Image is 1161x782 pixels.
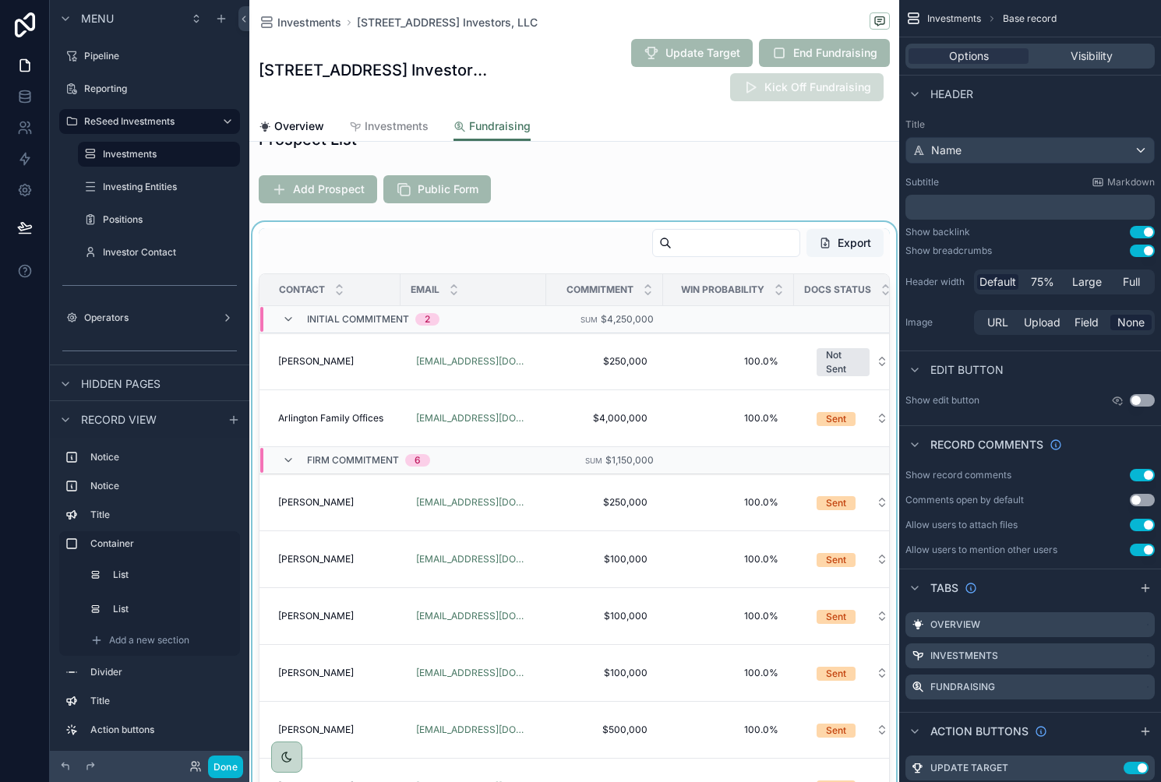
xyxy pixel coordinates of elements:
button: Done [208,756,243,778]
label: Title [90,695,234,707]
span: Upload [1024,315,1060,330]
span: Name [931,143,962,158]
span: Markdown [1107,176,1155,188]
span: Overview [274,118,324,134]
label: Pipeline [84,50,237,62]
a: ReSeed Investments [59,109,240,134]
label: Positions [103,213,237,226]
small: Sum [580,315,598,324]
label: Subtitle [905,176,939,188]
span: Menu [81,11,114,26]
span: Docs Status [804,284,871,296]
span: Firm Commitment [307,454,399,467]
span: Hidden pages [81,376,161,392]
label: Investments [103,148,231,160]
span: Commitment [566,284,633,296]
a: Fundraising [453,112,531,142]
label: Divider [90,666,234,678]
span: None [1117,315,1145,330]
span: Header [930,86,973,102]
span: Contact [279,284,325,296]
label: Investments [930,650,998,662]
div: 6 [415,454,421,467]
span: URL [987,315,1008,330]
label: Title [905,118,1155,131]
label: Action buttons [90,724,234,736]
span: Initial Commitment [307,313,409,326]
label: Notice [90,451,234,463]
div: Show breadcrumbs [905,245,992,257]
div: Comments open by default [905,494,1024,506]
a: Investments [259,15,341,30]
div: Allow users to mention other users [905,544,1057,556]
span: Record comments [930,437,1043,453]
label: Header width [905,276,968,288]
label: Image [905,316,968,329]
label: List [113,569,231,581]
span: 75% [1031,274,1054,290]
span: Full [1123,274,1140,290]
span: Record view [81,412,157,428]
a: Investments [78,142,240,167]
span: Investments [277,15,341,30]
span: Field [1075,315,1099,330]
label: Container [90,537,234,550]
span: Visibility [1071,48,1113,64]
label: Reporting [84,83,237,95]
label: Investing Entities [103,181,237,193]
small: Sum [585,456,602,465]
a: Investing Entities [78,174,240,199]
span: Email [411,284,439,296]
label: Investor Contact [103,246,237,259]
a: Operators [59,305,240,330]
div: scrollable content [905,195,1155,220]
button: Name [905,137,1155,164]
span: Base record [1003,12,1057,25]
label: Title [90,509,234,521]
label: Overview [930,618,980,631]
span: Add a new section [109,634,189,646]
label: ReSeed Investments [84,115,209,128]
div: Allow users to attach files [905,519,1018,531]
span: Win Probability [681,284,764,296]
span: Action buttons [930,724,1029,739]
span: Investments [927,12,981,25]
span: $4,250,000 [601,313,654,325]
div: 2 [425,313,430,326]
label: Fundraising [930,681,995,693]
a: Overview [259,112,324,143]
a: Investor Contact [78,240,240,265]
span: $1,150,000 [605,454,654,466]
label: Show edit button [905,394,979,407]
a: Positions [78,207,240,232]
label: Notice [90,480,234,492]
a: Reporting [59,76,240,101]
div: Show backlink [905,226,970,238]
label: Operators [84,312,215,324]
span: Options [949,48,989,64]
a: [STREET_ADDRESS] Investors, LLC [357,15,538,30]
a: Pipeline [59,44,240,69]
span: Default [979,274,1016,290]
label: List [113,603,231,615]
a: Investments [349,112,429,143]
span: Tabs [930,580,958,596]
h1: [STREET_ADDRESS] Investors, LLC [259,59,493,81]
span: Large [1072,274,1102,290]
span: Edit button [930,362,1004,378]
div: scrollable content [50,438,249,751]
div: Show record comments [905,469,1011,481]
a: Markdown [1092,176,1155,188]
span: Fundraising [469,118,531,134]
span: Investments [365,118,429,134]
